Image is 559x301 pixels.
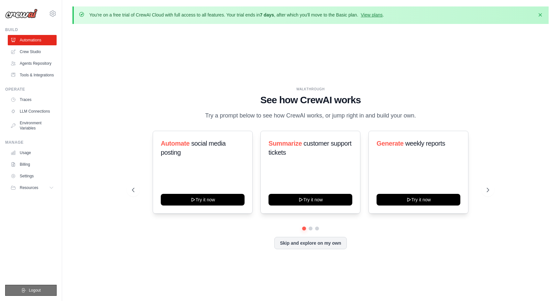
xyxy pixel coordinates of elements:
div: Operate [5,87,57,92]
a: Automations [8,35,57,45]
span: Generate [377,140,404,147]
button: Resources [8,183,57,193]
a: LLM Connections [8,106,57,117]
img: Logo [5,9,38,18]
button: Try it now [161,194,245,206]
a: Billing [8,159,57,170]
span: customer support tickets [269,140,351,156]
a: Agents Repository [8,58,57,69]
a: Crew Studio [8,47,57,57]
button: Try it now [377,194,460,206]
button: Try it now [269,194,352,206]
h1: See how CrewAI works [132,94,489,106]
div: Build [5,27,57,32]
span: weekly reports [405,140,445,147]
a: Settings [8,171,57,181]
span: Resources [20,185,38,190]
a: Usage [8,148,57,158]
span: social media posting [161,140,226,156]
a: Traces [8,95,57,105]
button: Skip and explore on my own [274,237,346,249]
div: WALKTHROUGH [132,87,489,92]
p: Try a prompt below to see how CrewAI works, or jump right in and build your own. [202,111,419,120]
div: Manage [5,140,57,145]
a: View plans [361,12,382,17]
a: Environment Variables [8,118,57,133]
a: Tools & Integrations [8,70,57,80]
span: Summarize [269,140,302,147]
p: You're on a free trial of CrewAI Cloud with full access to all features. Your trial ends in , aft... [89,12,384,18]
strong: 7 days [260,12,274,17]
button: Logout [5,285,57,296]
span: Logout [29,288,41,293]
span: Automate [161,140,190,147]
